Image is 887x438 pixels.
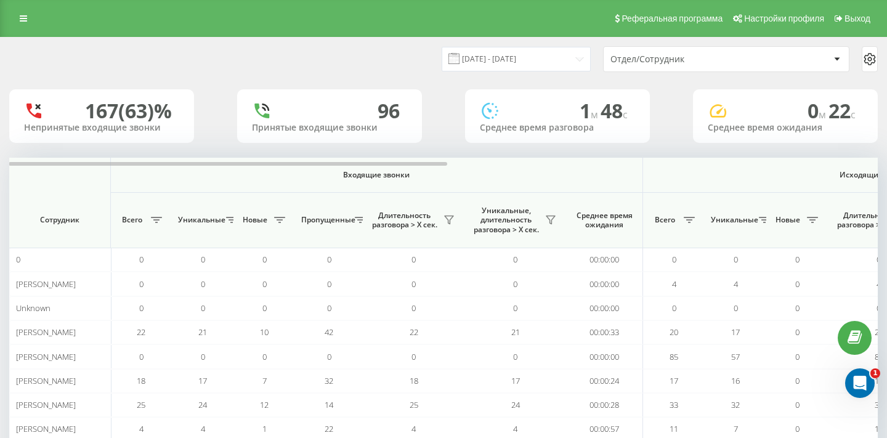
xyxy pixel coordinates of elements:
span: 0 [877,302,881,314]
span: Сотрудник [20,215,100,225]
span: 0 [262,351,267,362]
span: [PERSON_NAME] [16,399,76,410]
span: [PERSON_NAME] [16,326,76,338]
span: 17 [511,375,520,386]
span: 4 [672,278,676,290]
span: м [591,108,601,121]
span: 0 [327,278,331,290]
div: Отдел/Сотрудник [610,54,758,65]
span: Пропущенные [301,215,351,225]
iframe: Intercom live chat [845,368,875,398]
span: 11 [670,423,678,434]
span: Всего [649,215,680,225]
span: 0 [795,302,800,314]
span: м [819,108,828,121]
span: c [623,108,628,121]
span: 57 [731,351,740,362]
span: Новые [240,215,270,225]
span: 0 [411,254,416,265]
span: 0 [513,254,517,265]
span: 22 [410,326,418,338]
span: Выход [844,14,870,23]
span: [PERSON_NAME] [16,375,76,386]
span: 0 [411,278,416,290]
span: 25 [137,399,145,410]
span: 20 [670,326,678,338]
span: 0 [795,278,800,290]
span: 33 [875,399,883,410]
span: 42 [325,326,333,338]
span: Среднее время ожидания [575,211,633,230]
span: 0 [139,302,144,314]
span: 0 [795,423,800,434]
td: 00:00:28 [566,393,643,417]
span: 22 [325,423,333,434]
span: 0 [513,302,517,314]
span: 0 [139,278,144,290]
div: Непринятые входящие звонки [24,123,179,133]
span: 0 [262,254,267,265]
span: Unknown [16,302,51,314]
span: [PERSON_NAME] [16,351,76,362]
span: 21 [511,326,520,338]
span: 0 [513,351,517,362]
div: 167 (63)% [85,99,172,123]
span: c [851,108,856,121]
span: 0 [808,97,828,124]
span: [PERSON_NAME] [16,423,76,434]
span: 85 [875,351,883,362]
span: 0 [795,351,800,362]
span: 85 [670,351,678,362]
td: 00:00:24 [566,369,643,393]
span: 4 [139,423,144,434]
span: Настройки профиля [744,14,824,23]
span: 12 [260,399,269,410]
span: 4 [734,278,738,290]
span: 11 [875,423,883,434]
span: 0 [877,254,881,265]
span: 0 [262,302,267,314]
span: 0 [734,254,738,265]
span: [PERSON_NAME] [16,278,76,290]
td: 00:00:00 [566,272,643,296]
span: Уникальные, длительность разговора > Х сек. [471,206,541,235]
div: Среднее время ожидания [708,123,863,133]
span: 0 [795,326,800,338]
span: Длительность разговора > Х сек. [369,211,440,230]
span: 4 [513,423,517,434]
span: Всего [116,215,147,225]
span: 0 [201,302,205,314]
span: Уникальные [711,215,755,225]
span: 22 [137,326,145,338]
span: 0 [139,254,144,265]
span: 0 [262,278,267,290]
span: 0 [672,254,676,265]
span: 4 [411,423,416,434]
span: 0 [795,254,800,265]
span: 32 [731,399,740,410]
span: 0 [734,302,738,314]
span: 16 [731,375,740,386]
span: Уникальные [178,215,222,225]
span: 20 [875,326,883,338]
span: 1 [580,97,601,124]
span: 0 [513,278,517,290]
span: 32 [325,375,333,386]
span: 0 [795,399,800,410]
td: 00:00:00 [566,344,643,368]
span: 0 [201,351,205,362]
span: 25 [410,399,418,410]
div: Принятые входящие звонки [252,123,407,133]
span: 18 [410,375,418,386]
span: 0 [411,302,416,314]
span: 7 [734,423,738,434]
span: 24 [198,399,207,410]
span: 18 [137,375,145,386]
span: 24 [511,399,520,410]
span: Входящие звонки [142,170,610,180]
span: Реферальная программа [622,14,723,23]
span: 0 [201,278,205,290]
span: 4 [877,278,881,290]
span: 0 [327,302,331,314]
td: 00:00:00 [566,248,643,272]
